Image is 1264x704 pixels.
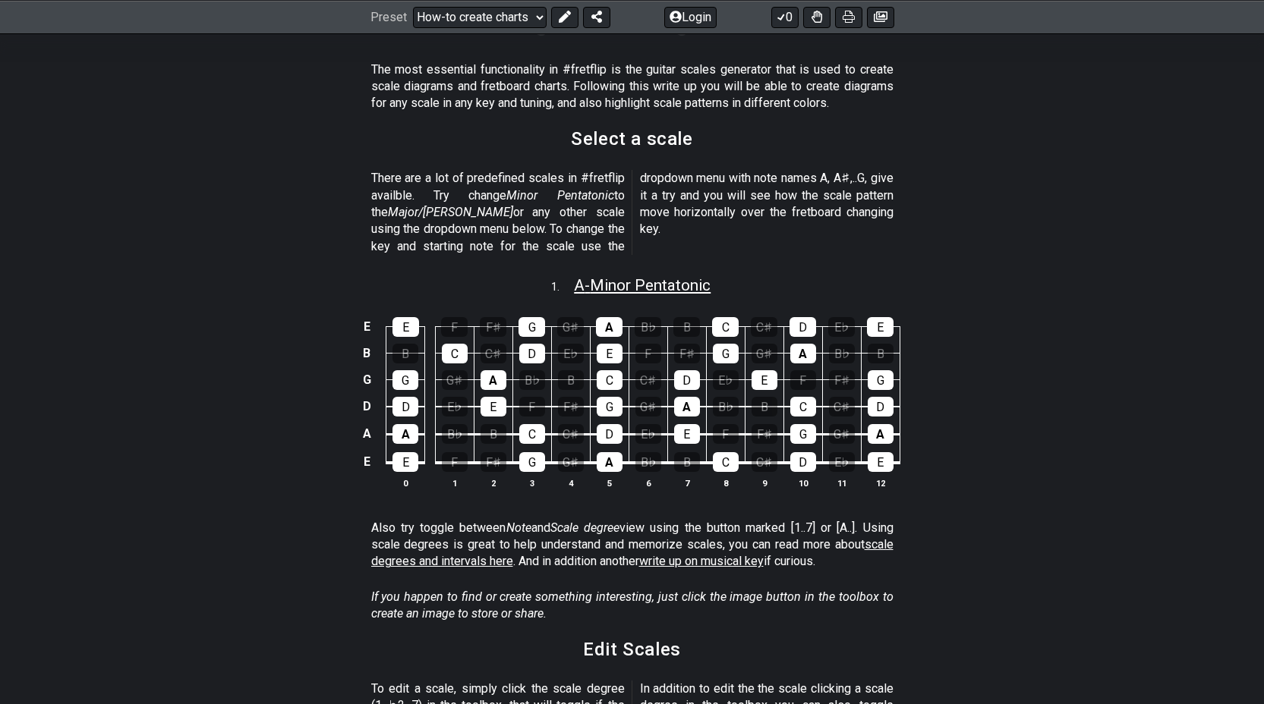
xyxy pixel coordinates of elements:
div: B [392,344,418,363]
div: E♭ [828,317,855,337]
div: C♯ [481,344,506,363]
div: F [441,317,468,337]
div: B [673,317,700,337]
div: D [597,424,623,444]
h2: Edit Scales [583,641,681,658]
div: G♯ [442,370,468,390]
div: E [392,317,419,337]
em: Scale degree [550,520,619,535]
th: 12 [861,475,900,491]
div: F [790,370,816,390]
th: 0 [386,475,425,491]
div: C♯ [635,370,661,390]
div: C [790,397,816,416]
div: D [674,370,700,390]
div: A [790,344,816,363]
div: E [752,370,777,390]
div: D [868,397,894,416]
div: B [868,344,894,363]
p: The most essential functionality in #fretflip is the guitar scales generator that is used to crea... [371,61,894,112]
div: C [442,344,468,363]
p: Also try toggle between and view using the button marked [1..7] or [A..]. Using scale degrees is ... [371,520,894,570]
div: G♯ [635,397,661,416]
div: C♯ [558,424,584,444]
th: 9 [745,475,783,491]
button: Toggle Dexterity for all fretkits [803,6,831,27]
em: Minor Pentatonic [506,188,613,203]
select: Preset [413,6,547,27]
div: D [392,397,418,416]
div: E♭ [442,397,468,416]
div: F♯ [752,424,777,444]
div: A [481,370,506,390]
div: E♭ [635,424,661,444]
div: B [481,424,506,444]
div: G [392,370,418,390]
th: 4 [551,475,590,491]
p: There are a lot of predefined scales in #fretflip availble. Try change to the or any other scale ... [371,170,894,255]
div: E [867,317,894,337]
td: D [358,393,376,420]
div: G♯ [829,424,855,444]
div: E [392,452,418,472]
div: F♯ [481,452,506,472]
td: E [358,313,376,340]
div: F♯ [480,317,506,337]
th: 2 [474,475,512,491]
div: B♭ [519,370,545,390]
span: write up on musical key [639,554,764,568]
div: F♯ [829,370,855,390]
h2: Select a scale [571,130,692,147]
td: B [358,340,376,366]
div: A [392,424,418,444]
div: G [597,397,623,416]
button: 0 [771,6,799,27]
div: G [790,424,816,444]
button: Edit Preset [551,6,578,27]
div: C [519,424,545,444]
div: E [597,344,623,363]
div: C [713,452,739,472]
div: B♭ [713,397,739,416]
th: 10 [783,475,822,491]
div: D [519,344,545,363]
div: B♭ [635,452,661,472]
div: G [868,370,894,390]
td: G [358,366,376,393]
th: 7 [667,475,706,491]
div: D [790,317,816,337]
div: D [790,452,816,472]
div: B [752,397,777,416]
td: E [358,448,376,476]
div: B [558,370,584,390]
th: 11 [822,475,861,491]
div: F♯ [674,344,700,363]
div: C♯ [829,397,855,416]
div: A [596,317,623,337]
span: Preset [370,10,407,24]
div: C [597,370,623,390]
div: G [519,452,545,472]
div: E [481,397,506,416]
div: A [674,397,700,416]
div: A [868,424,894,444]
div: G [519,317,545,337]
div: C♯ [751,317,777,337]
div: F [713,424,739,444]
em: Major/[PERSON_NAME] [388,205,513,219]
div: B♭ [442,424,468,444]
th: 6 [629,475,667,491]
div: E♭ [558,344,584,363]
div: E♭ [713,370,739,390]
div: E [868,452,894,472]
em: Note [506,520,531,535]
th: 3 [512,475,551,491]
div: F [442,452,468,472]
th: 8 [706,475,745,491]
button: Create image [867,6,894,27]
div: B♭ [829,344,855,363]
div: C [712,317,739,337]
div: C♯ [752,452,777,472]
div: F♯ [558,397,584,416]
div: F [519,397,545,416]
